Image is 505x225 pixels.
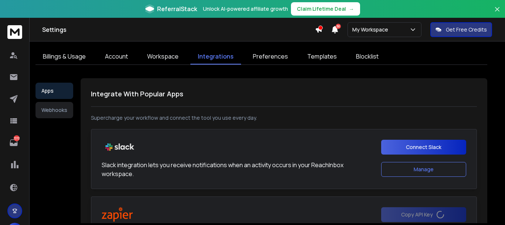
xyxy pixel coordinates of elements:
[352,26,391,33] p: My Workspace
[349,5,354,13] span: →
[203,5,288,13] p: Unlock AI-powered affiliate growth
[91,114,477,122] p: Supercharge your workflow and connect the tool you use every day.
[291,2,360,16] button: Claim Lifetime Deal→
[98,49,135,64] a: Account
[300,49,344,64] a: Templates
[102,161,374,178] p: Slack integration lets you receive notifications when an activity occurs in your ReachInbox works...
[430,22,492,37] button: Get Free Credits
[35,83,73,99] button: Apps
[157,4,197,13] span: ReferralStack
[446,26,487,33] p: Get Free Credits
[35,102,73,118] button: Webhooks
[245,49,295,64] a: Preferences
[492,4,502,22] button: Close banner
[190,49,241,64] a: Integrations
[6,135,21,150] a: 7272
[349,49,386,64] a: Blocklist
[336,24,341,29] span: 50
[35,49,93,64] a: Billings & Usage
[381,162,466,177] button: Manage
[381,140,466,155] button: Connect Slack
[42,25,315,34] h1: Settings
[91,89,477,99] h1: Integrate With Popular Apps
[14,135,20,141] p: 7272
[140,49,186,64] a: Workspace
